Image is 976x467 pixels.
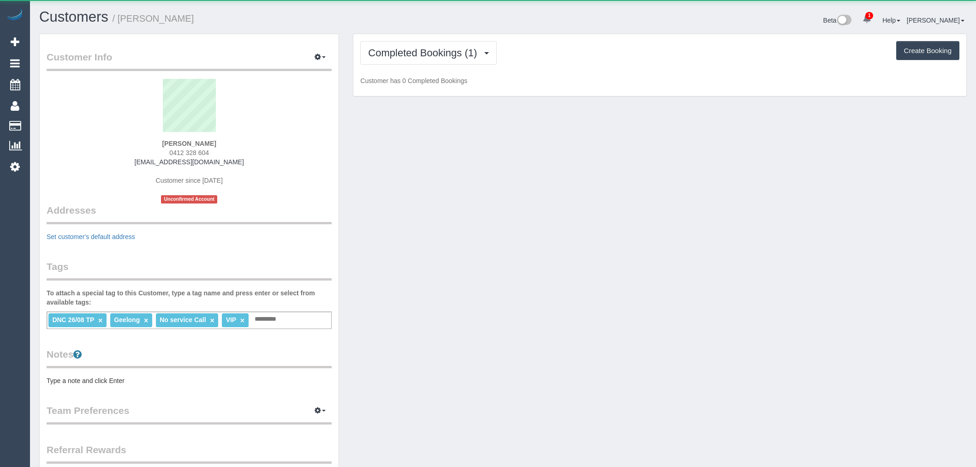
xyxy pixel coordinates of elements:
strong: [PERSON_NAME] [162,140,216,147]
a: × [98,317,102,324]
small: / [PERSON_NAME] [113,13,194,24]
span: 1 [865,12,873,19]
a: Customers [39,9,108,25]
a: [PERSON_NAME] [907,17,964,24]
legend: Team Preferences [47,404,332,425]
img: New interface [836,15,851,27]
a: Help [882,17,900,24]
span: 0412 328 604 [169,149,209,156]
span: No service Call [160,316,206,323]
pre: Type a note and click Enter [47,376,332,385]
a: Beta [823,17,852,24]
button: Create Booking [896,41,959,60]
a: Set customer's default address [47,233,135,240]
a: 1 [858,9,876,30]
legend: Notes [47,347,332,368]
span: DNC 26/08 TP [52,316,94,323]
a: [EMAIL_ADDRESS][DOMAIN_NAME] [135,158,244,166]
p: Customer has 0 Completed Bookings [360,76,959,85]
span: VIP [226,316,236,323]
legend: Referral Rewards [47,443,332,464]
a: × [240,317,244,324]
button: Completed Bookings (1) [360,41,497,65]
span: Completed Bookings (1) [368,47,482,59]
span: Geelong [114,316,140,323]
legend: Customer Info [47,50,332,71]
a: × [144,317,148,324]
iframe: Intercom live chat [945,436,967,458]
span: Unconfirmed Account [161,195,217,203]
span: Customer since [DATE] [156,177,223,184]
a: × [210,317,214,324]
img: Automaid Logo [6,9,24,22]
legend: Tags [47,260,332,281]
label: To attach a special tag to this Customer, type a tag name and press enter or select from availabl... [47,288,332,307]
